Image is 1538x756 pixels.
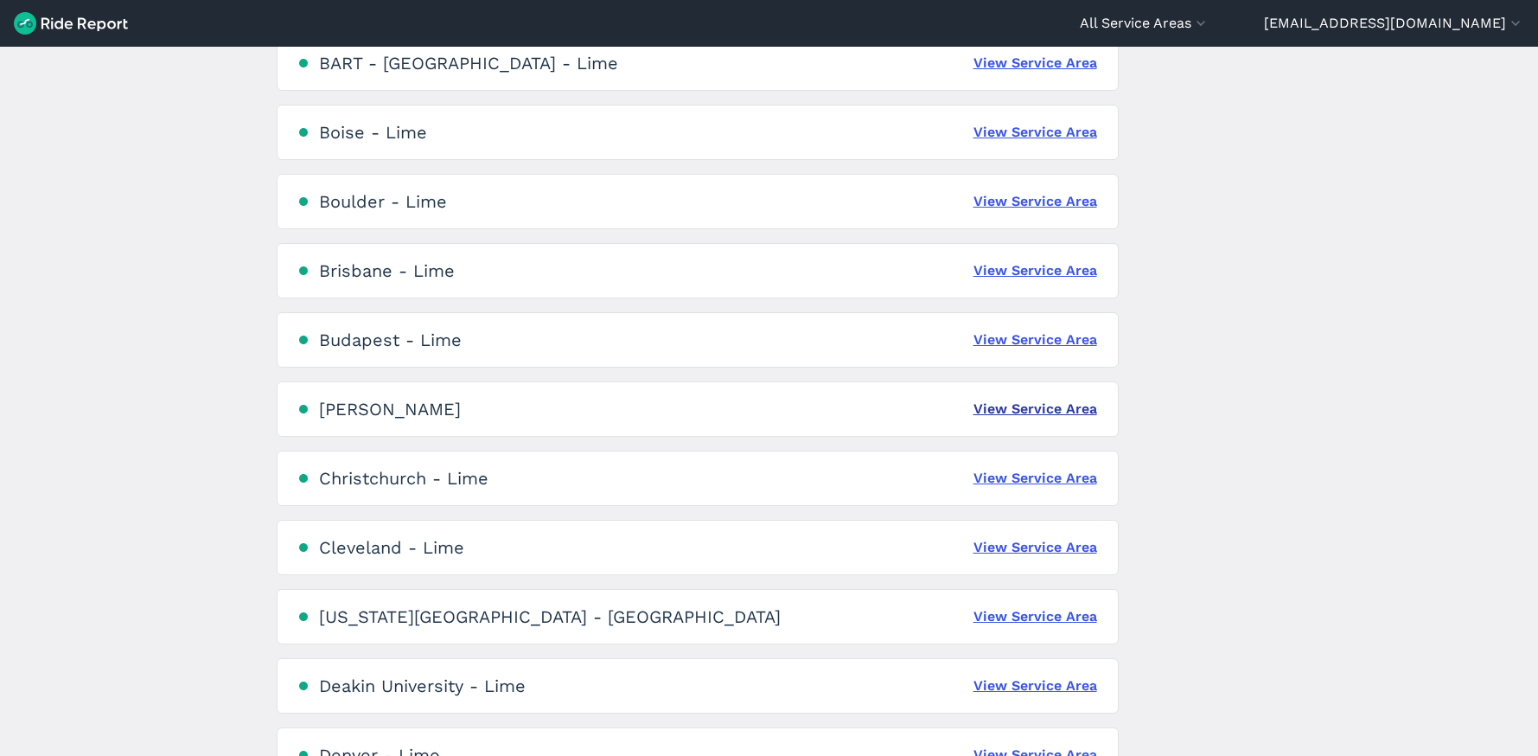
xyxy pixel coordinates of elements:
a: View Service Area [973,537,1097,558]
div: Brisbane - Lime [319,260,455,281]
button: All Service Areas [1080,13,1209,34]
a: View Service Area [973,260,1097,281]
div: [US_STATE][GEOGRAPHIC_DATA] - [GEOGRAPHIC_DATA] [319,606,781,627]
a: View Service Area [973,676,1097,696]
a: View Service Area [973,122,1097,143]
div: Boise - Lime [319,122,427,143]
a: View Service Area [973,468,1097,489]
div: Christchurch - Lime [319,468,488,489]
a: View Service Area [973,191,1097,212]
div: Boulder - Lime [319,191,447,212]
a: View Service Area [973,53,1097,74]
a: View Service Area [973,606,1097,627]
div: Deakin University - Lime [319,676,526,696]
a: View Service Area [973,399,1097,420]
a: View Service Area [973,330,1097,350]
button: [EMAIL_ADDRESS][DOMAIN_NAME] [1264,13,1524,34]
div: Budapest - Lime [319,330,462,350]
div: Cleveland - Lime [319,537,464,558]
div: BART - [GEOGRAPHIC_DATA] - Lime [319,53,618,74]
div: [PERSON_NAME] [319,399,461,420]
img: Ride Report [14,12,128,35]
